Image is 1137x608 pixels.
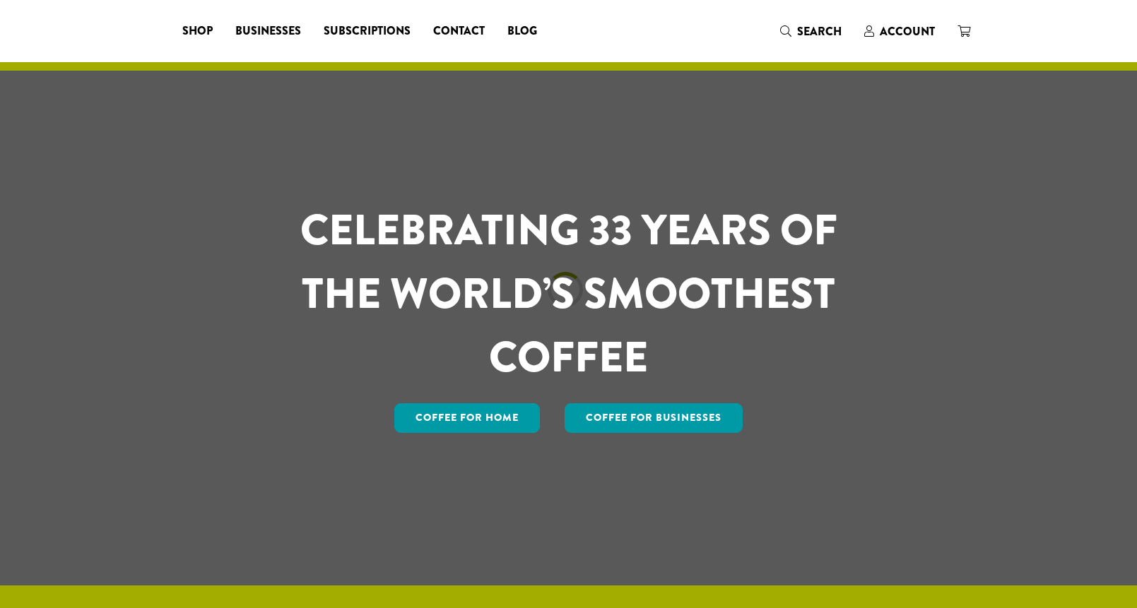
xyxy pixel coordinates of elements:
[182,23,213,40] span: Shop
[769,20,853,43] a: Search
[496,20,548,42] a: Blog
[324,23,411,40] span: Subscriptions
[259,198,879,389] h1: CELEBRATING 33 YEARS OF THE WORLD’S SMOOTHEST COFFEE
[853,20,946,43] a: Account
[422,20,496,42] a: Contact
[433,23,485,40] span: Contact
[880,23,935,40] span: Account
[224,20,312,42] a: Businesses
[507,23,537,40] span: Blog
[171,20,224,42] a: Shop
[565,403,743,433] a: Coffee For Businesses
[394,403,540,433] a: Coffee for Home
[312,20,422,42] a: Subscriptions
[797,23,842,40] span: Search
[235,23,301,40] span: Businesses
